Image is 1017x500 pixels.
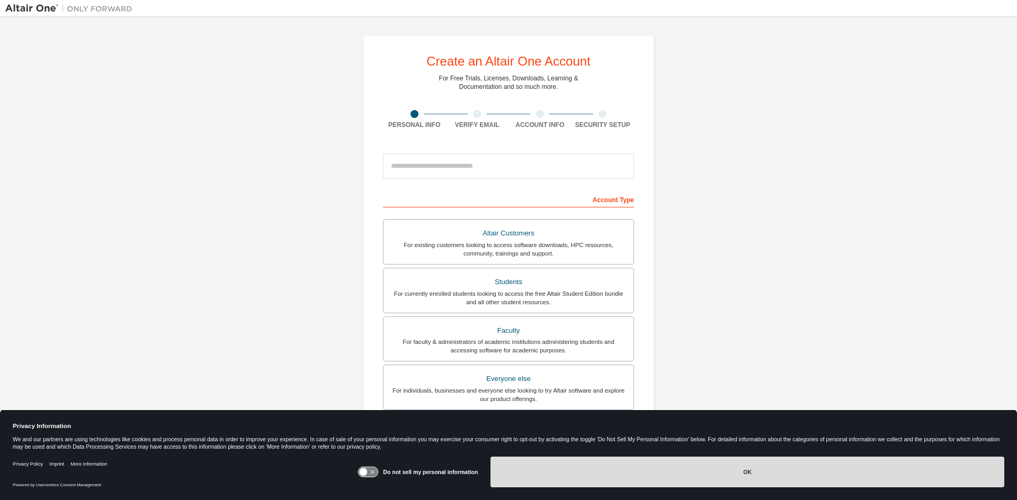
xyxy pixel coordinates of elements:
div: Account Info [508,121,572,129]
div: For currently enrolled students looking to access the free Altair Student Edition bundle and all ... [390,289,627,306]
div: Faculty [390,323,627,338]
div: Security Setup [572,121,635,129]
img: Altair One [5,3,138,14]
div: For faculty & administrators of academic institutions administering students and accessing softwa... [390,338,627,354]
div: Personal Info [383,121,446,129]
div: Create an Altair One Account [426,55,591,68]
div: For Free Trials, Licenses, Downloads, Learning & Documentation and so much more. [439,74,578,91]
div: Verify Email [446,121,509,129]
div: Account Type [383,190,634,207]
div: Altair Customers [390,226,627,241]
div: For existing customers looking to access software downloads, HPC resources, community, trainings ... [390,241,627,258]
div: Students [390,275,627,289]
div: For individuals, businesses and everyone else looking to try Altair software and explore our prod... [390,386,627,403]
div: Everyone else [390,371,627,386]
